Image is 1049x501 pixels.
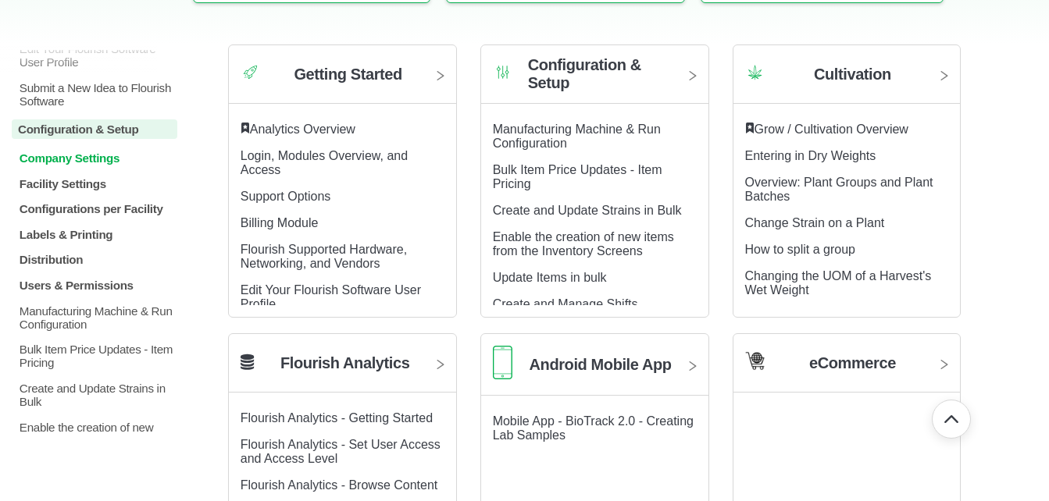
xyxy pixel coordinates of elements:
[241,411,433,425] a: Flourish Analytics - Getting Started article
[241,438,441,465] a: Flourish Analytics - Set User Access and Access Level article
[241,123,250,133] svg: Featured
[745,149,876,162] a: Entering in Dry Weights article
[481,346,708,396] a: Category icon Android Mobile App
[528,56,673,92] h2: Configuration & Setup
[814,66,891,83] h2: Cultivation
[241,149,408,176] a: Login, Modules Overview, and Access article
[745,123,755,133] svg: Featured
[12,176,177,190] a: Facility Settings
[12,151,177,165] a: Company Settings
[250,123,355,136] a: Analytics Overview article
[745,351,765,371] img: Category icon
[18,81,177,108] p: Submit a New Idea to Flourish Software
[12,202,177,215] a: Configurations per Facility
[12,228,177,241] a: Labels & Printing
[12,253,177,266] a: Distribution
[229,346,456,393] a: Flourish Analytics
[18,228,177,241] p: Labels & Printing
[12,343,177,369] a: Bulk Item Price Updates - Item Pricing
[493,230,674,258] a: Enable the creation of new items from the Inventory Screens article
[241,243,407,270] a: Flourish Supported Hardware, Networking, and Vendors article
[12,279,177,292] a: Users & Permissions
[493,271,607,284] a: Update Items in bulk article
[745,176,933,203] a: Overview: Plant Groups and Plant Batches article
[280,354,409,372] h2: Flourish Analytics
[493,414,694,442] a: Mobile App - BioTrack 2.0 - Creating Lab Samples article
[18,343,177,369] p: Bulk Item Price Updates - Item Pricing
[18,202,177,215] p: Configurations per Facility
[241,190,331,203] a: Support Options article
[229,57,456,104] a: Category icon Getting Started
[18,253,177,266] p: Distribution
[241,283,421,311] a: Edit Your Flourish Software User Profile article
[530,356,672,374] h2: Android Mobile App
[809,354,896,372] h2: eCommerce
[241,216,319,229] a: Billing Module article
[733,346,961,393] a: Category icon eCommerce
[493,163,662,190] a: Bulk Item Price Updates - Item Pricing article
[241,478,438,492] a: Flourish Analytics - Browse Content article
[493,204,682,217] a: Create and Update Strains in Bulk article
[18,304,177,330] p: Manufacturing Machine & Run Configuration
[18,151,177,165] p: Company Settings
[493,297,638,311] a: Create and Manage Shifts article
[18,176,177,190] p: Facility Settings
[745,269,932,297] a: Changing the UOM of a Harvest's Wet Weight article
[755,123,908,136] a: Grow / Cultivation Overview article
[12,382,177,408] a: Create and Update Strains in Bulk
[12,420,177,460] a: Enable the creation of new items from the Inventory Screens
[12,119,177,139] a: Configuration & Setup
[493,123,661,150] a: Manufacturing Machine & Run Configuration article
[18,279,177,292] p: Users & Permissions
[18,382,177,408] p: Create and Update Strains in Bulk
[745,243,855,256] a: How to split a group article
[932,400,971,439] button: Go back to top of document
[745,62,765,82] img: Category icon
[493,346,512,379] img: Category icon
[733,57,961,104] a: Category icon Cultivation
[12,81,177,108] a: Submit a New Idea to Flourish Software
[481,57,708,104] a: Category icon Configuration & Setup
[294,66,401,83] h2: Getting Started
[241,62,260,82] img: Category icon
[18,420,177,460] p: Enable the creation of new items from the Inventory Screens
[745,123,949,137] div: ​
[745,216,885,229] a: Change Strain on a Plant article
[493,62,512,82] img: Category icon
[241,123,444,137] div: ​
[12,304,177,330] a: Manufacturing Machine & Run Configuration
